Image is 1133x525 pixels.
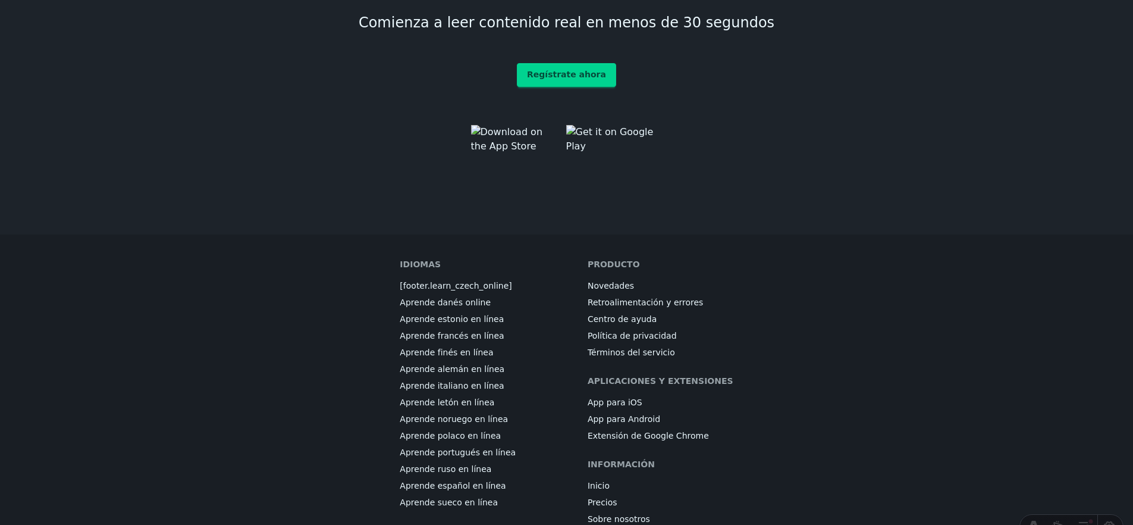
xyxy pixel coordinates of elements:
a: Aprende sueco en línea [400,496,498,508]
a: Aprende portugués en línea [400,446,516,458]
a: Aprende danés online [400,296,491,308]
h6: Información [588,458,655,470]
h6: Producto [588,258,640,270]
a: Aprende alemán en línea [400,363,504,375]
a: Precios [588,496,617,508]
a: Aprende finés en línea [400,346,493,358]
h6: Aplicaciones y extensiones [588,375,733,387]
a: App para iOS [588,396,642,408]
a: Aprende italiano en línea [400,380,504,392]
a: Sobre nosotros [588,513,650,525]
a: Aprende francés en línea [400,330,504,342]
a: Política de privacidad [588,330,677,342]
a: Aprende estonio en línea [400,313,504,325]
a: Extensión de Google Chrome [588,430,709,442]
a: Aprende polaco en línea [400,430,501,442]
a: Centro de ayuda [588,313,657,325]
a: Aprende noruego en línea [400,413,508,425]
h6: Idiomas [400,258,441,270]
a: Inicio [588,480,610,492]
img: Download on the App Store [471,125,557,154]
h3: Comienza a leer contenido real en menos de 30 segundos [359,13,774,32]
a: Aprende letón en línea [400,396,494,408]
a: Novedades [588,280,634,292]
a: App para Android [588,413,660,425]
a: Retroalimentación y errores [588,296,703,308]
a: Aprende español en línea [400,480,506,492]
a: Términos del servicio [588,346,675,358]
img: Get it on Google Play [566,125,663,154]
a: Aprende ruso en línea [400,463,491,475]
a: [footer.learn_czech_online] [400,280,511,292]
a: Regístrate ahora [517,63,616,87]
